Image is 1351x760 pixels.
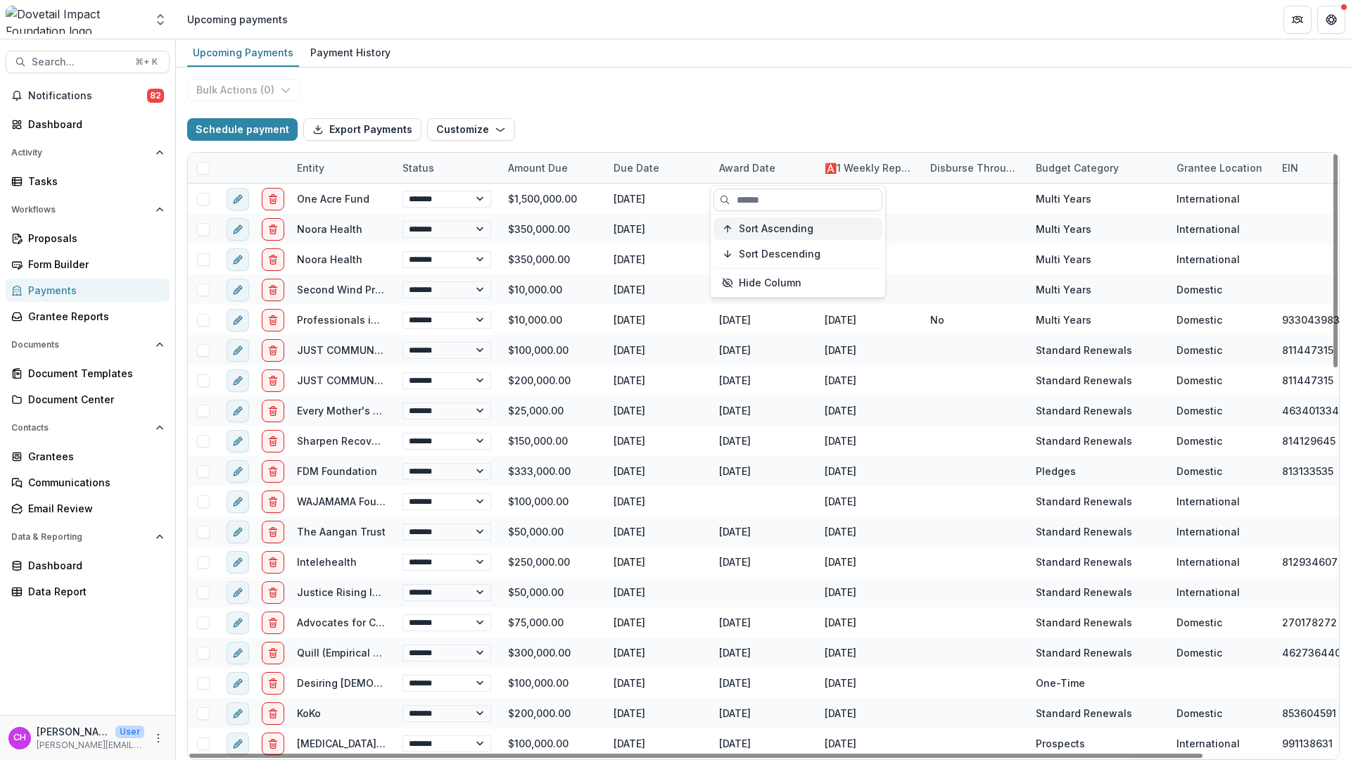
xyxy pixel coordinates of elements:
[28,475,158,490] div: Communications
[500,607,605,638] div: $75,000.00
[297,284,500,296] a: Second Wind Programs, Inc (JH Outback)
[187,39,299,67] a: Upcoming Payments
[262,733,284,755] button: delete
[262,309,284,331] button: delete
[394,153,500,183] div: Status
[227,612,249,634] button: edit
[719,676,751,690] div: [DATE]
[719,403,751,418] div: [DATE]
[227,309,249,331] button: edit
[1176,282,1222,297] div: Domestic
[262,551,284,574] button: delete
[1036,403,1132,418] div: Standard Renewals
[305,42,396,63] div: Payment History
[288,153,394,183] div: Entity
[922,160,1027,175] div: Disburse through UBS
[305,39,396,67] a: Payment History
[1036,494,1132,509] div: Standard Renewals
[262,218,284,241] button: delete
[825,736,856,751] div: [DATE]
[605,335,711,365] div: [DATE]
[825,312,856,327] div: [DATE]
[1317,6,1345,34] button: Get Help
[1282,736,1333,751] div: 991138631
[719,555,751,569] div: [DATE]
[11,148,150,158] span: Activity
[151,6,170,34] button: Open entity switcher
[6,362,170,385] a: Document Templates
[262,672,284,695] button: delete
[1036,524,1132,539] div: Standard Renewals
[6,305,170,328] a: Grantee Reports
[1036,585,1132,600] div: Standard Renewals
[187,12,288,27] div: Upcoming payments
[227,521,249,543] button: edit
[500,638,605,668] div: $300,000.00
[1282,373,1333,388] div: 811447315
[1168,153,1274,183] div: Grantee Location
[1176,252,1240,267] div: International
[825,706,856,721] div: [DATE]
[605,698,711,728] div: [DATE]
[711,160,784,175] div: Award Date
[922,153,1027,183] div: Disburse through UBS
[719,343,751,357] div: [DATE]
[227,188,249,210] button: edit
[227,218,249,241] button: edit
[187,79,300,101] button: Bulk Actions (0)
[1176,524,1240,539] div: International
[227,702,249,725] button: edit
[500,153,605,183] div: Amount Due
[500,184,605,214] div: $1,500,000.00
[713,217,882,240] button: Sort Ascending
[1036,252,1091,267] div: Multi Years
[1282,615,1337,630] div: 270178272
[187,42,299,63] div: Upcoming Payments
[297,707,321,719] a: KoKo
[711,153,816,183] div: Award Date
[1176,373,1222,388] div: Domestic
[6,113,170,136] a: Dashboard
[1176,706,1222,721] div: Domestic
[297,586,433,598] a: Justice Rising International
[297,465,377,477] a: FDM Foundation
[500,547,605,577] div: $250,000.00
[1036,312,1091,327] div: Multi Years
[28,257,158,272] div: Form Builder
[500,517,605,547] div: $50,000.00
[11,205,150,215] span: Workflows
[28,558,158,573] div: Dashboard
[605,244,711,274] div: [DATE]
[1282,343,1333,357] div: 811447315
[262,642,284,664] button: delete
[500,668,605,698] div: $100,000.00
[227,490,249,513] button: edit
[825,433,856,448] div: [DATE]
[227,430,249,452] button: edit
[1282,403,1339,418] div: 463401334
[297,435,387,447] a: Sharpen Recovery
[1027,160,1127,175] div: Budget Category
[262,279,284,301] button: delete
[825,645,856,660] div: [DATE]
[262,460,284,483] button: delete
[1176,312,1222,327] div: Domestic
[825,615,856,630] div: [DATE]
[816,153,922,183] div: 🅰️1 Weekly Report Date
[28,584,158,599] div: Data Report
[739,248,820,260] span: Sort Descending
[297,677,449,689] a: Desiring [DEMOGRAPHIC_DATA]
[605,214,711,244] div: [DATE]
[6,227,170,250] a: Proposals
[6,198,170,221] button: Open Workflows
[1176,343,1222,357] div: Domestic
[719,706,751,721] div: [DATE]
[6,417,170,439] button: Open Contacts
[227,460,249,483] button: edit
[500,395,605,426] div: $25,000.00
[262,521,284,543] button: delete
[1282,312,1340,327] div: 933043983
